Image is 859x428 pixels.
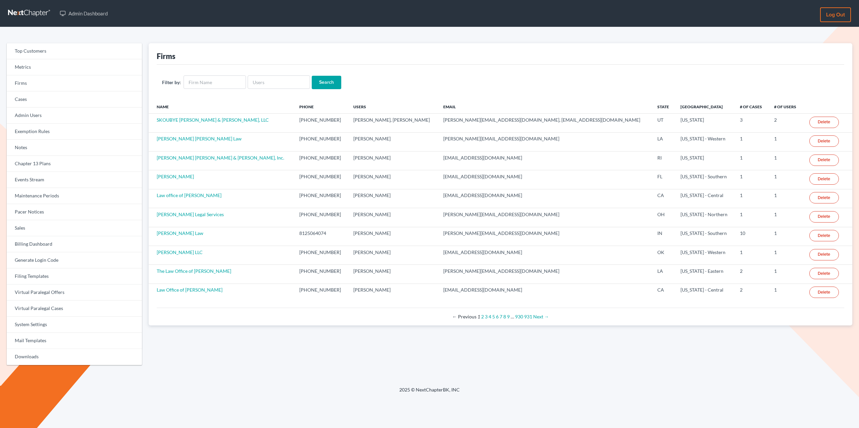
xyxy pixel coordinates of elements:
[652,227,675,246] td: IN
[675,208,735,227] td: [US_STATE] - Northern
[7,188,142,204] a: Maintenance Periods
[515,314,523,319] a: Page 930
[507,314,510,319] a: Page 9
[735,100,768,113] th: # of Cases
[7,204,142,220] a: Pacer Notices
[7,59,142,75] a: Metrics
[652,246,675,264] td: OK
[7,124,142,140] a: Exemption Rules
[438,265,652,284] td: [PERSON_NAME][EMAIL_ADDRESS][DOMAIN_NAME]
[157,249,203,255] a: [PERSON_NAME] LLC
[294,170,348,189] td: [PHONE_NUMBER]
[652,170,675,189] td: FL
[7,75,142,91] a: Firms
[652,265,675,284] td: LA
[294,265,348,284] td: [PHONE_NUMBER]
[348,227,438,246] td: [PERSON_NAME]
[312,76,341,89] input: Search
[438,132,652,151] td: [PERSON_NAME][EMAIL_ADDRESS][DOMAIN_NAME]
[735,151,768,170] td: 1
[157,117,269,123] a: SKOUBYE [PERSON_NAME] & [PERSON_NAME], LLC
[7,285,142,301] a: Virtual Paralegal Offers
[438,208,652,227] td: [PERSON_NAME][EMAIL_ADDRESS][DOMAIN_NAME]
[157,136,242,141] a: [PERSON_NAME] [PERSON_NAME] Law
[157,230,203,236] a: [PERSON_NAME] Law
[348,114,438,132] td: [PERSON_NAME], [PERSON_NAME]
[438,284,652,302] td: [EMAIL_ADDRESS][DOMAIN_NAME]
[809,192,839,203] a: Delete
[809,230,839,241] a: Delete
[652,132,675,151] td: LA
[533,314,549,319] a: Next page
[294,208,348,227] td: [PHONE_NUMBER]
[769,189,803,208] td: 1
[56,7,111,19] a: Admin Dashboard
[652,100,675,113] th: State
[500,314,502,319] a: Page 7
[7,108,142,124] a: Admin Users
[248,75,310,89] input: Users
[7,301,142,317] a: Virtual Paralegal Cases
[294,227,348,246] td: 8125064074
[157,268,231,274] a: The Law Office of [PERSON_NAME]
[769,132,803,151] td: 1
[157,174,194,179] a: [PERSON_NAME]
[735,227,768,246] td: 10
[769,227,803,246] td: 1
[735,114,768,132] td: 3
[675,189,735,208] td: [US_STATE] - Central
[675,227,735,246] td: [US_STATE] - Southern
[7,172,142,188] a: Events Stream
[157,211,224,217] a: [PERSON_NAME] Legal Services
[348,246,438,264] td: [PERSON_NAME]
[809,287,839,298] a: Delete
[348,208,438,227] td: [PERSON_NAME]
[769,100,803,113] th: # of Users
[348,170,438,189] td: [PERSON_NAME]
[348,265,438,284] td: [PERSON_NAME]
[769,151,803,170] td: 1
[7,220,142,236] a: Sales
[809,117,839,128] a: Delete
[524,314,532,319] a: Page 931
[735,246,768,264] td: 1
[485,314,488,319] a: Page 3
[492,314,495,319] a: Page 5
[769,246,803,264] td: 1
[735,208,768,227] td: 1
[769,265,803,284] td: 1
[294,284,348,302] td: [PHONE_NUMBER]
[7,43,142,59] a: Top Customers
[149,100,294,113] th: Name
[7,156,142,172] a: Chapter 13 Plans
[652,114,675,132] td: UT
[348,132,438,151] td: [PERSON_NAME]
[438,189,652,208] td: [EMAIL_ADDRESS][DOMAIN_NAME]
[769,208,803,227] td: 1
[438,170,652,189] td: [EMAIL_ADDRESS][DOMAIN_NAME]
[294,246,348,264] td: [PHONE_NUMBER]
[652,151,675,170] td: RI
[477,314,480,319] em: Page 1
[675,265,735,284] td: [US_STATE] - Eastern
[7,252,142,268] a: Generate Login Code
[652,284,675,302] td: CA
[294,114,348,132] td: [PHONE_NUMBER]
[348,284,438,302] td: [PERSON_NAME]
[294,189,348,208] td: [PHONE_NUMBER]
[184,75,246,89] input: Firm Name
[675,170,735,189] td: [US_STATE] - Southern
[769,170,803,189] td: 1
[675,100,735,113] th: [GEOGRAPHIC_DATA]
[675,114,735,132] td: [US_STATE]
[496,314,499,319] a: Page 6
[735,132,768,151] td: 1
[503,314,506,319] a: Page 8
[348,189,438,208] td: [PERSON_NAME]
[7,349,142,365] a: Downloads
[348,151,438,170] td: [PERSON_NAME]
[675,284,735,302] td: [US_STATE] - Central
[735,170,768,189] td: 1
[769,114,803,132] td: 2
[348,100,438,113] th: Users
